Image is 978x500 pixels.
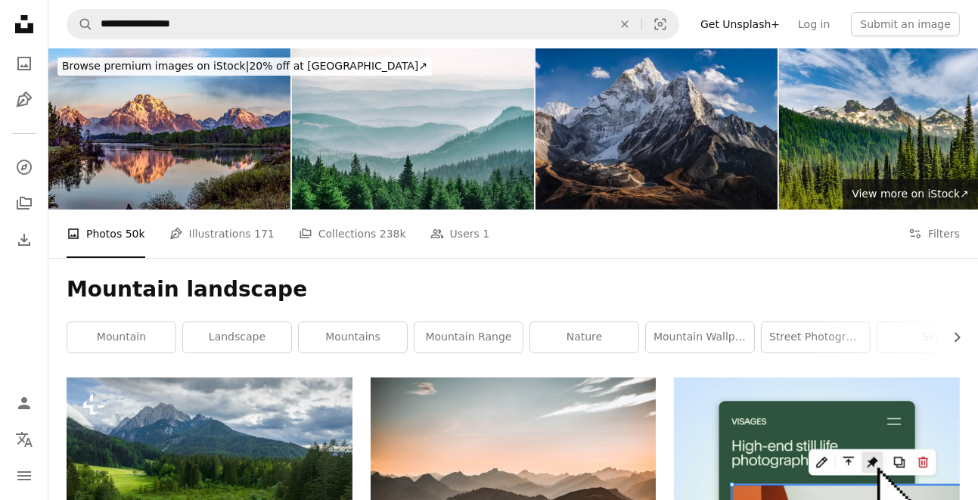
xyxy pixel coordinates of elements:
a: View more on iStock↗ [843,179,978,210]
span: View more on iStock ↗ [852,188,969,200]
button: Visual search [642,10,678,39]
a: mountain range [414,322,523,352]
img: 75MPix Panorama of beautiful Mount Ama Dablam in Himalayas, Nepal [536,48,778,210]
a: mountain wallpaper [646,322,754,352]
a: Users 1 [430,210,490,258]
a: landscape [183,322,291,352]
button: Search Unsplash [67,10,93,39]
a: brown and green mountains under blue sky during daytime [371,466,657,480]
a: a green valley surrounded by mountains and trees [67,476,352,489]
button: Submit an image [851,12,960,36]
a: Log in [789,12,839,36]
img: Mountain covered with a coniferous fir tree forest. Scenic landscape from Carpathian Mountains. [292,48,534,210]
a: Explore [9,152,39,182]
a: Photos [9,48,39,79]
a: Log in / Sign up [9,388,39,418]
span: 20% off at [GEOGRAPHIC_DATA] ↗ [62,60,427,72]
span: 1 [483,225,489,242]
button: Filters [908,210,960,258]
form: Find visuals sitewide [67,9,679,39]
a: mountains [299,322,407,352]
a: Home — Unsplash [9,9,39,42]
h1: Mountain landscape [67,276,960,303]
img: Grand Teton Mountains from Oxbow Bend on the Snake River at sunrise. Grand Teton National Park, W... [48,48,290,210]
a: Browse premium images on iStock|20% off at [GEOGRAPHIC_DATA]↗ [48,48,441,85]
button: Clear [608,10,641,39]
button: Menu [9,461,39,491]
a: nature [530,322,638,352]
a: Collections 238k [299,210,406,258]
span: Browse premium images on iStock | [62,60,249,72]
span: 171 [254,225,275,242]
button: scroll list to the right [943,322,960,352]
span: 238k [380,225,406,242]
a: street photography [762,322,870,352]
a: Illustrations [9,85,39,115]
a: Get Unsplash+ [691,12,789,36]
a: Illustrations 171 [169,210,275,258]
a: mountain [67,322,175,352]
a: Download History [9,225,39,255]
button: Language [9,424,39,455]
a: Collections [9,188,39,219]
